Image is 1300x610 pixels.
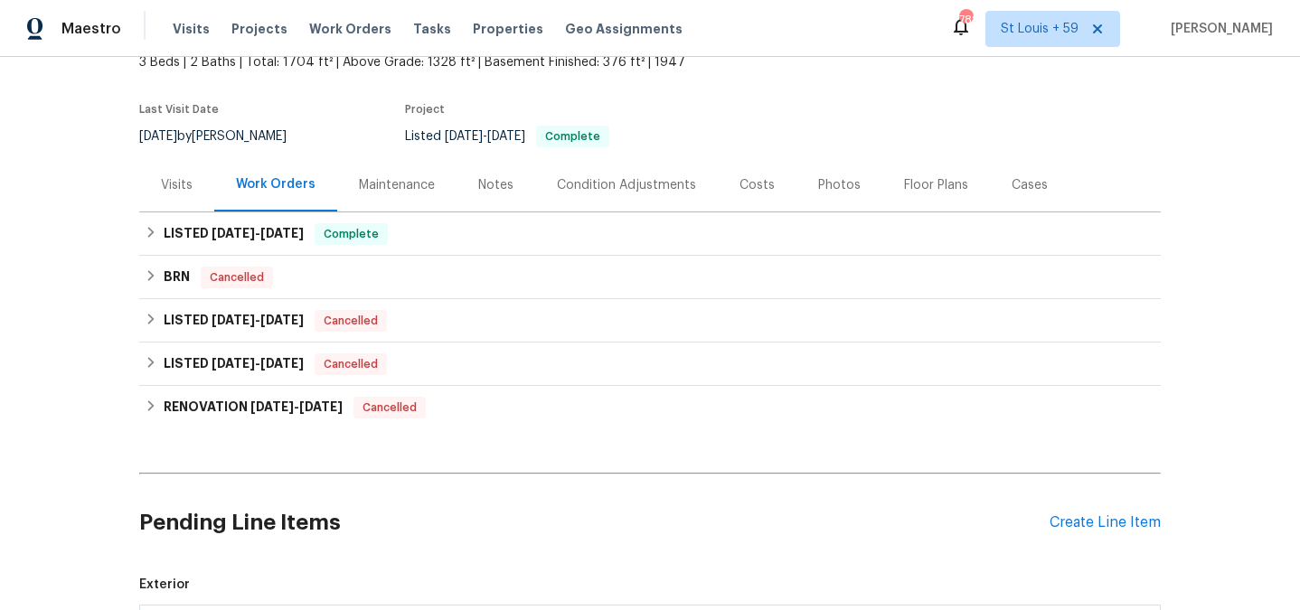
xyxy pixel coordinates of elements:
span: Cancelled [316,312,385,330]
span: - [212,357,304,370]
span: [DATE] [212,357,255,370]
h6: LISTED [164,310,304,332]
span: Work Orders [309,20,391,38]
div: by [PERSON_NAME] [139,126,308,147]
span: Complete [316,225,386,243]
span: Projects [231,20,287,38]
div: LISTED [DATE]-[DATE]Cancelled [139,299,1161,343]
span: Maestro [61,20,121,38]
h6: BRN [164,267,190,288]
span: - [212,227,304,239]
span: [DATE] [260,357,304,370]
div: LISTED [DATE]-[DATE]Complete [139,212,1161,256]
span: [DATE] [250,400,294,413]
span: Tasks [413,23,451,35]
span: [PERSON_NAME] [1163,20,1273,38]
div: Floor Plans [904,176,968,194]
span: [DATE] [299,400,343,413]
span: Visits [173,20,210,38]
span: Complete [538,131,608,142]
span: - [250,400,343,413]
span: [DATE] [139,130,177,143]
div: Photos [818,176,861,194]
span: [DATE] [260,227,304,239]
span: Geo Assignments [565,20,683,38]
span: Last Visit Date [139,104,219,115]
div: Condition Adjustments [557,176,696,194]
span: [DATE] [212,227,255,239]
span: Listed [405,130,609,143]
span: Cancelled [355,399,424,417]
h2: Pending Line Items [139,481,1050,565]
div: BRN Cancelled [139,256,1161,299]
span: - [445,130,525,143]
span: [DATE] [212,314,255,326]
div: Notes [478,176,513,194]
span: Cancelled [203,268,271,286]
div: LISTED [DATE]-[DATE]Cancelled [139,343,1161,386]
h6: RENOVATION [164,397,343,418]
span: Project [405,104,445,115]
div: Create Line Item [1050,514,1161,531]
h6: LISTED [164,353,304,375]
span: Cancelled [316,355,385,373]
span: [DATE] [445,130,483,143]
span: Exterior [139,576,1161,594]
span: [DATE] [487,130,525,143]
span: St Louis + 59 [1001,20,1079,38]
div: Costs [739,176,775,194]
div: Maintenance [359,176,435,194]
span: [DATE] [260,314,304,326]
span: Properties [473,20,543,38]
div: 782 [959,11,972,29]
span: 3 Beds | 2 Baths | Total: 1704 ft² | Above Grade: 1328 ft² | Basement Finished: 376 ft² | 1947 [139,53,795,71]
div: Visits [161,176,193,194]
div: Cases [1012,176,1048,194]
span: - [212,314,304,326]
h6: LISTED [164,223,304,245]
div: RENOVATION [DATE]-[DATE]Cancelled [139,386,1161,429]
div: Work Orders [236,175,316,193]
